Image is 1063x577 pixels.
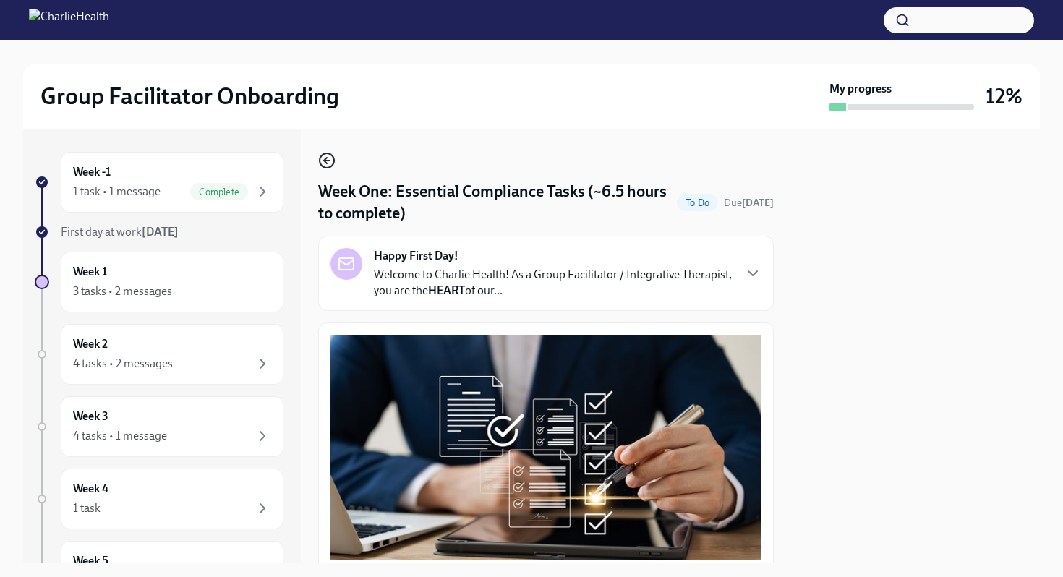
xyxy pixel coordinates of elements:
[35,252,283,312] a: Week 13 tasks • 2 messages
[29,9,109,32] img: CharlieHealth
[35,324,283,385] a: Week 24 tasks • 2 messages
[35,469,283,529] a: Week 41 task
[40,82,339,111] h2: Group Facilitator Onboarding
[73,336,108,352] h6: Week 2
[73,500,101,516] div: 1 task
[677,197,718,208] span: To Do
[318,181,671,224] h4: Week One: Essential Compliance Tasks (~6.5 hours to complete)
[73,164,111,180] h6: Week -1
[724,196,774,210] span: October 13th, 2025 10:00
[73,428,167,444] div: 4 tasks • 1 message
[374,267,733,299] p: Welcome to Charlie Health! As a Group Facilitator / Integrative Therapist, you are the of our...
[986,83,1023,109] h3: 12%
[142,225,179,239] strong: [DATE]
[190,187,248,197] span: Complete
[428,283,465,297] strong: HEART
[73,481,108,497] h6: Week 4
[61,225,179,239] span: First day at work
[829,81,892,97] strong: My progress
[724,197,774,209] span: Due
[73,264,107,280] h6: Week 1
[742,197,774,209] strong: [DATE]
[73,409,108,424] h6: Week 3
[73,283,172,299] div: 3 tasks • 2 messages
[73,184,161,200] div: 1 task • 1 message
[35,152,283,213] a: Week -11 task • 1 messageComplete
[73,356,173,372] div: 4 tasks • 2 messages
[35,224,283,240] a: First day at work[DATE]
[330,335,761,560] button: Zoom image
[73,553,108,569] h6: Week 5
[35,396,283,457] a: Week 34 tasks • 1 message
[374,248,458,264] strong: Happy First Day!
